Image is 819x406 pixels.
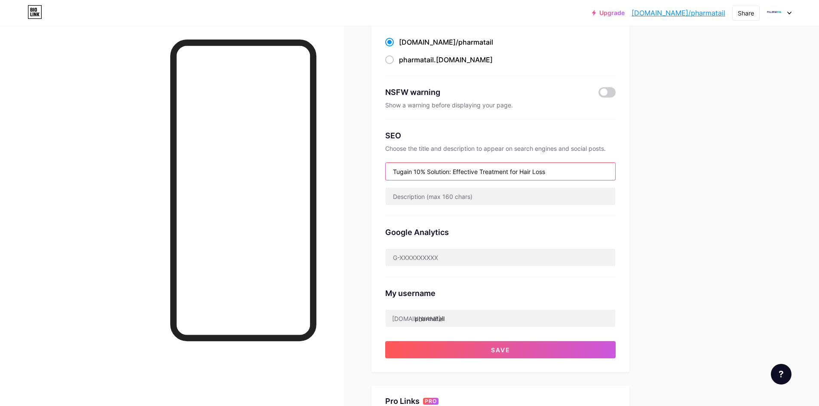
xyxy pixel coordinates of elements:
[399,55,434,64] span: pharmatail
[399,37,493,47] div: [DOMAIN_NAME]/
[385,130,616,141] div: SEO
[385,287,616,299] div: My username
[385,101,616,109] div: Show a warning before displaying your page.
[491,346,510,354] span: Save
[386,163,615,180] input: Title
[385,341,616,358] button: Save
[425,398,437,405] span: PRO
[385,86,586,98] div: NSFW warning
[738,9,754,18] div: Share
[385,145,616,152] div: Choose the title and description to appear on search engines and social posts.
[386,188,615,205] input: Description (max 160 chars)
[399,55,493,65] div: .[DOMAIN_NAME]
[592,9,625,16] a: Upgrade
[458,38,493,46] span: pharmatail
[392,314,443,323] div: [DOMAIN_NAME]/
[385,226,616,238] div: Google Analytics
[766,5,782,21] img: pharmatail
[386,310,615,327] input: username
[386,249,615,266] input: G-XXXXXXXXXX
[632,8,725,18] a: [DOMAIN_NAME]/pharmatail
